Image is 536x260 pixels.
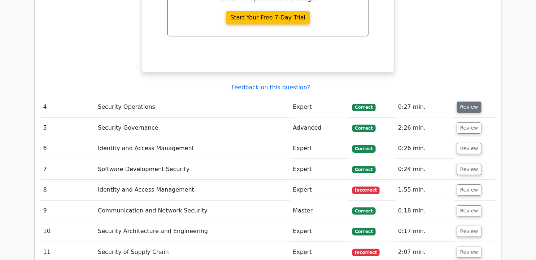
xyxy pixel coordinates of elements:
button: Review [457,184,481,196]
td: Expert [290,221,349,242]
button: Review [457,164,481,175]
span: Correct [352,228,376,235]
span: Correct [352,207,376,215]
button: Review [457,226,481,237]
td: 8 [40,180,95,200]
td: 0:26 min. [395,138,454,159]
a: Feedback on this question? [231,84,310,91]
td: Security Operations [95,97,290,117]
button: Review [457,247,481,258]
td: 0:18 min. [395,201,454,221]
button: Review [457,122,481,134]
td: Identity and Access Management [95,180,290,200]
button: Review [457,205,481,216]
td: Expert [290,97,349,117]
td: 0:17 min. [395,221,454,242]
td: Expert [290,180,349,200]
td: Communication and Network Security [95,201,290,221]
td: Security Architecture and Engineering [95,221,290,242]
td: Expert [290,159,349,180]
td: Master [290,201,349,221]
td: 4 [40,97,95,117]
span: Correct [352,145,376,152]
span: Correct [352,166,376,173]
td: 9 [40,201,95,221]
span: Incorrect [352,249,380,256]
td: 0:24 min. [395,159,454,180]
td: 2:26 min. [395,118,454,138]
td: Advanced [290,118,349,138]
td: 6 [40,138,95,159]
button: Review [457,102,481,113]
span: Incorrect [352,187,380,194]
span: Correct [352,125,376,132]
td: 1:55 min. [395,180,454,200]
td: 10 [40,221,95,242]
td: Identity and Access Management [95,138,290,159]
td: Security Governance [95,118,290,138]
button: Review [457,143,481,154]
td: 7 [40,159,95,180]
td: Software Development Security [95,159,290,180]
a: Start Your Free 7-Day Trial [226,11,310,24]
span: Correct [352,104,376,111]
td: 5 [40,118,95,138]
td: Expert [290,138,349,159]
td: 0:27 min. [395,97,454,117]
